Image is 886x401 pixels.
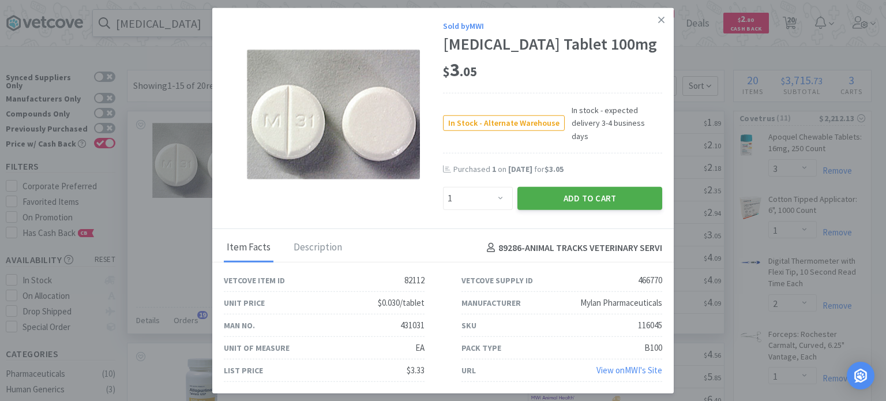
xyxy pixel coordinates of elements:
[638,273,662,287] div: 466770
[565,104,662,143] span: In stock - expected delivery 3-4 business days
[224,319,255,332] div: Man No.
[492,164,496,174] span: 1
[224,274,285,287] div: Vetcove Item ID
[404,273,425,287] div: 82112
[453,164,662,175] div: Purchased on for
[482,240,662,255] h4: 89286 - ANIMAL TRACKS VETERINARY SERVI
[461,342,501,354] div: Pack Type
[443,58,477,81] span: 3
[461,364,476,377] div: URL
[224,342,290,354] div: Unit of Measure
[291,234,345,263] div: Description
[596,365,662,376] a: View onMWI's Site
[580,296,662,310] div: Mylan Pharmaceuticals
[443,19,662,32] div: Sold by MWI
[224,364,263,377] div: List Price
[415,341,425,355] div: EA
[638,318,662,332] div: 116045
[224,234,273,263] div: Item Facts
[461,297,521,309] div: Manufacturer
[224,297,265,309] div: Unit Price
[460,63,477,80] span: . 05
[461,319,476,332] div: SKU
[378,296,425,310] div: $0.030/tablet
[400,318,425,332] div: 431031
[407,363,425,377] div: $3.33
[545,164,564,174] span: $3.05
[443,35,662,54] div: [MEDICAL_DATA] Tablet 100mg
[247,50,420,179] img: aff5d8ee298c405185da0556adb8ec75_466770.png
[847,362,874,389] div: Open Intercom Messenger
[508,164,532,174] span: [DATE]
[644,341,662,355] div: B100
[517,187,662,210] button: Add to Cart
[444,116,564,130] span: In Stock - Alternate Warehouse
[443,63,450,80] span: $
[461,274,533,287] div: Vetcove Supply ID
